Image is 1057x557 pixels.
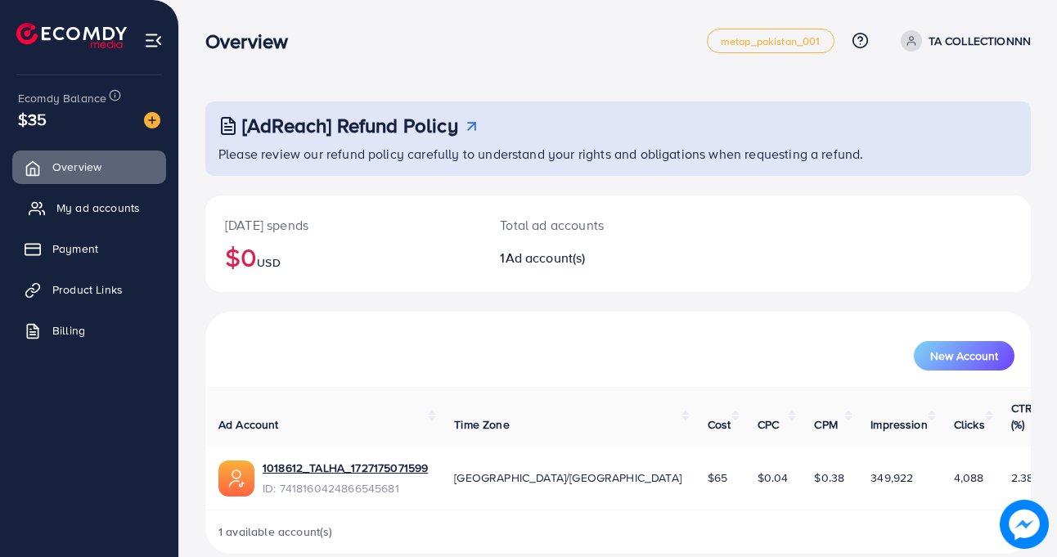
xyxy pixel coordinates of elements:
[708,469,727,486] span: $65
[12,273,166,306] a: Product Links
[870,469,913,486] span: 349,922
[954,469,984,486] span: 4,088
[263,480,428,496] span: ID: 7418160424866545681
[454,416,509,433] span: Time Zone
[1011,469,1034,486] span: 2.38
[930,350,998,362] span: New Account
[144,31,163,50] img: menu
[12,150,166,183] a: Overview
[263,460,428,476] a: 1018612_TALHA_1727175071599
[218,460,254,496] img: ic-ads-acc.e4c84228.svg
[814,416,837,433] span: CPM
[144,112,160,128] img: image
[708,416,731,433] span: Cost
[56,200,140,216] span: My ad accounts
[225,241,461,272] h2: $0
[16,23,127,48] img: logo
[12,232,166,265] a: Payment
[914,341,1014,371] button: New Account
[12,191,166,224] a: My ad accounts
[721,36,821,47] span: metap_pakistan_001
[500,250,667,266] h2: 1
[954,416,985,433] span: Clicks
[52,322,85,339] span: Billing
[814,469,844,486] span: $0.38
[205,29,301,53] h3: Overview
[500,215,667,235] p: Total ad accounts
[218,416,279,433] span: Ad Account
[52,281,123,298] span: Product Links
[1011,400,1032,433] span: CTR (%)
[870,416,928,433] span: Impression
[218,523,333,540] span: 1 available account(s)
[225,215,461,235] p: [DATE] spends
[758,469,789,486] span: $0.04
[929,31,1031,51] p: TA COLLECTIONNN
[1000,500,1049,549] img: image
[506,249,586,267] span: Ad account(s)
[242,114,458,137] h3: [AdReach] Refund Policy
[257,254,280,271] span: USD
[894,30,1031,52] a: TA COLLECTIONNN
[52,240,98,257] span: Payment
[758,416,779,433] span: CPC
[218,144,1021,164] p: Please review our refund policy carefully to understand your rights and obligations when requesti...
[707,29,834,53] a: metap_pakistan_001
[18,90,106,106] span: Ecomdy Balance
[52,159,101,175] span: Overview
[12,314,166,347] a: Billing
[454,469,681,486] span: [GEOGRAPHIC_DATA]/[GEOGRAPHIC_DATA]
[18,107,47,131] span: $35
